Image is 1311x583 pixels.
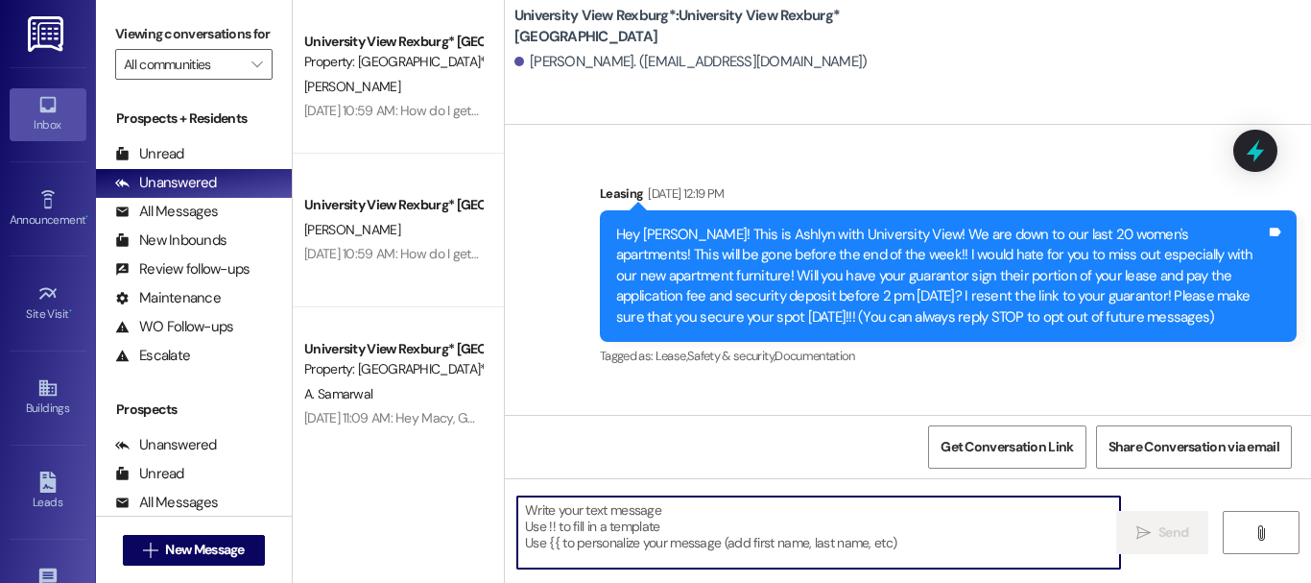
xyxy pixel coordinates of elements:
div: [PERSON_NAME]. ([EMAIL_ADDRESS][DOMAIN_NAME]) [514,52,868,72]
div: Unanswered [115,173,217,193]
div: [DATE] 10:59 AM: How do I get my package? [304,102,550,119]
i:  [1136,525,1151,541]
button: Send [1116,511,1209,554]
div: Unread [115,464,184,484]
input: All communities [124,49,242,80]
label: Viewing conversations for [115,19,273,49]
div: Prospects [96,400,292,420]
div: Property: [GEOGRAPHIC_DATA]* [304,52,482,72]
div: Hey [PERSON_NAME]! This is Ashlyn with University View! We are down to our last 20 women's apartm... [616,225,1266,328]
div: University View Rexburg* [GEOGRAPHIC_DATA] [304,32,482,52]
div: Property: [GEOGRAPHIC_DATA]* [304,359,482,379]
div: Leasing [600,183,1297,210]
b: University View Rexburg*: University View Rexburg* [GEOGRAPHIC_DATA] [514,6,898,47]
span: Documentation [775,348,855,364]
a: Buildings [10,372,86,424]
span: Send [1158,522,1188,543]
div: All Messages [115,493,218,513]
div: New Inbounds [115,231,226,251]
span: • [85,210,88,224]
div: University View Rexburg* [GEOGRAPHIC_DATA] [304,195,482,215]
div: Tagged as: [600,342,1297,370]
a: Site Visit • [10,278,86,329]
div: Review follow-ups [115,259,250,279]
button: Share Conversation via email [1096,425,1292,469]
button: New Message [123,535,265,566]
div: [DATE] 12:19 PM [643,183,724,204]
div: Escalate [115,346,190,366]
i:  [1253,525,1268,541]
span: Get Conversation Link [941,437,1073,457]
div: Unread [115,144,184,164]
span: [PERSON_NAME] [304,221,400,238]
div: All Messages [115,202,218,222]
span: A. Samarwal [304,385,372,402]
span: • [69,304,72,318]
span: Lease , [655,348,687,364]
img: ResiDesk Logo [28,16,67,52]
i:  [143,543,157,558]
i:  [251,57,262,72]
div: [DATE] 10:59 AM: How do I get my package? [304,245,550,262]
span: [PERSON_NAME] [304,78,400,95]
div: Prospects + Residents [96,109,292,129]
span: New Message [165,540,244,560]
div: Maintenance [115,288,221,308]
div: Unanswered [115,435,217,455]
div: WO Follow-ups [115,317,233,337]
span: Safety & security , [687,348,775,364]
a: Inbox [10,88,86,140]
button: Get Conversation Link [928,425,1085,469]
a: Leads [10,466,86,518]
div: University View Rexburg* [GEOGRAPHIC_DATA] [304,339,482,359]
span: Share Conversation via email [1108,437,1279,457]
